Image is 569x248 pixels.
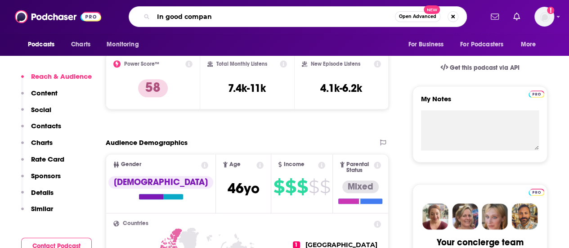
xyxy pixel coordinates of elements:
[529,187,544,196] a: Pro website
[437,237,524,248] div: Your concierge team
[342,180,379,193] div: Mixed
[229,162,241,167] span: Age
[534,7,554,27] button: Show profile menu
[31,204,53,213] p: Similar
[108,176,213,189] div: [DEMOGRAPHIC_DATA]
[153,9,395,24] input: Search podcasts, credits, & more...
[433,57,527,79] a: Get this podcast via API
[21,171,61,188] button: Sponsors
[529,90,544,98] img: Podchaser Pro
[21,155,64,171] button: Rate Card
[408,38,444,51] span: For Business
[529,89,544,98] a: Pro website
[21,72,92,89] button: Reach & Audience
[121,162,141,167] span: Gender
[129,6,467,27] div: Search podcasts, credits, & more...
[31,171,61,180] p: Sponsors
[547,7,554,14] svg: Add a profile image
[31,122,61,130] p: Contacts
[421,95,539,110] label: My Notes
[31,72,92,81] p: Reach & Audience
[31,89,58,97] p: Content
[297,180,308,194] span: $
[450,64,520,72] span: Get this podcast via API
[460,38,503,51] span: For Podcasters
[31,138,53,147] p: Charts
[138,79,168,97] p: 58
[31,155,64,163] p: Rate Card
[487,9,502,24] a: Show notifications dropdown
[65,36,96,53] a: Charts
[309,180,319,194] span: $
[228,180,260,197] span: 46 yo
[399,14,436,19] span: Open Advanced
[283,162,304,167] span: Income
[273,180,284,194] span: $
[534,7,554,27] img: User Profile
[216,61,267,67] h2: Total Monthly Listens
[107,38,139,51] span: Monitoring
[21,138,53,155] button: Charts
[311,61,360,67] h2: New Episode Listens
[31,105,51,114] p: Social
[511,203,538,230] img: Jon Profile
[454,36,516,53] button: open menu
[346,162,372,173] span: Parental Status
[529,189,544,196] img: Podchaser Pro
[521,38,536,51] span: More
[21,204,53,221] button: Similar
[534,7,554,27] span: Logged in as ryanmason4
[482,203,508,230] img: Jules Profile
[28,38,54,51] span: Podcasts
[515,36,547,53] button: open menu
[510,9,524,24] a: Show notifications dropdown
[123,221,148,226] span: Countries
[21,105,51,122] button: Social
[15,8,101,25] img: Podchaser - Follow, Share and Rate Podcasts
[395,11,440,22] button: Open AdvancedNew
[320,180,330,194] span: $
[21,89,58,105] button: Content
[31,188,54,197] p: Details
[71,38,90,51] span: Charts
[285,180,296,194] span: $
[402,36,455,53] button: open menu
[124,61,159,67] h2: Power Score™
[21,122,61,138] button: Contacts
[22,36,66,53] button: open menu
[424,5,440,14] span: New
[100,36,150,53] button: open menu
[228,81,266,95] h3: 7.4k-11k
[320,81,362,95] h3: 4.1k-6.2k
[106,138,188,147] h2: Audience Demographics
[422,203,448,230] img: Sydney Profile
[21,188,54,205] button: Details
[452,203,478,230] img: Barbara Profile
